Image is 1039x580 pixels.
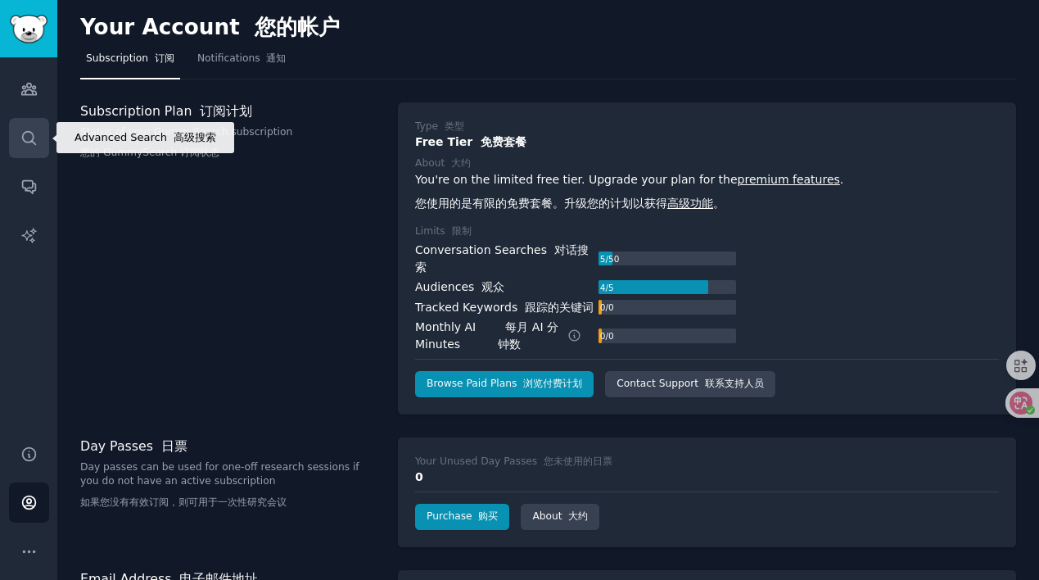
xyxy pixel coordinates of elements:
[521,504,599,530] a: About 大约
[599,251,621,266] div: 5 / 50
[415,242,599,276] div: Conversation Searches
[415,243,589,274] font: 对话搜索
[599,300,615,315] div: 0 / 0
[478,510,498,522] font: 购买
[80,125,381,167] p: Status of your GummySearch subscription
[415,455,612,469] div: Your Unused Day Passes
[445,120,464,132] font: 类型
[80,437,381,455] h3: Day Passes
[161,438,187,454] font: 日票
[80,460,381,517] p: Day passes can be used for one-off research sessions if you do not have an active subscription
[80,147,219,158] font: 您的 GummySearch 订阅状态
[80,496,287,508] font: 如果您没有有效订阅，则可用于一次性研究会议
[415,197,725,210] font: 您使用的是有限的免费套餐。升级您的计划以获得 。
[599,280,615,295] div: 4 / 5
[568,510,588,522] font: 大约
[415,319,599,353] div: Monthly AI Minutes
[415,171,999,219] div: You're on the limited free tier. Upgrade your plan for the .
[481,135,526,148] font: 免费套餐
[415,134,999,151] div: Free Tier
[415,224,472,239] div: Limits
[452,225,472,237] font: 限制
[544,455,612,467] font: 您未使用的日票
[415,371,594,397] a: Browse Paid Plans 浏览付费计划
[415,504,509,530] a: Purchase 购买
[415,120,464,134] div: Type
[255,15,340,39] font: 您的帐户
[10,15,47,43] img: GummySearch logo
[415,299,594,316] div: Tracked Keywords
[266,52,286,64] font: 通知
[525,301,594,314] font: 跟踪的关键词
[415,156,471,171] div: About
[599,329,615,343] div: 0 / 0
[80,15,340,41] h2: Your Account
[481,280,504,293] font: 观众
[705,378,764,389] font: 联系支持人员
[415,279,504,296] div: Audiences
[498,320,558,351] font: 每月 AI 分钟数
[523,378,582,389] font: 浏览付费计划
[451,157,471,169] font: 大约
[192,46,291,79] a: Notifications 通知
[86,52,174,66] span: Subscription
[200,103,252,119] font: 订阅计划
[80,46,180,79] a: Subscription 订阅
[738,173,840,186] a: premium features
[80,102,381,120] h3: Subscription Plan
[415,469,999,486] div: 0
[667,197,713,210] a: 高级功能
[197,52,286,66] span: Notifications
[605,371,775,397] a: Contact Support 联系支持人员
[155,52,174,64] font: 订阅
